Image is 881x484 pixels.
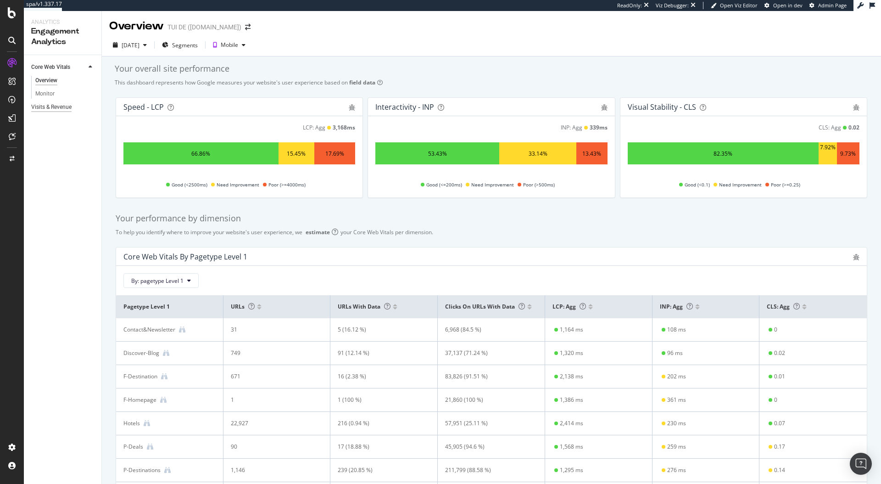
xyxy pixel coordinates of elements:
div: 9.73% [840,150,856,158]
div: 33.14% [529,150,547,158]
a: Core Web Vitals [31,62,86,72]
span: URLs with data [338,303,390,310]
div: 17 (18.88 %) [338,443,421,451]
span: Poor (>=0.25) [771,179,800,190]
div: 211,799 (88.58 %) [445,466,528,474]
div: 0.01 [774,372,785,381]
div: 0 [774,396,777,404]
div: Your performance by dimension [116,213,867,225]
div: 45,905 (94.6 %) [445,443,528,451]
div: Overview [109,18,164,34]
div: Speed - LCP [123,102,164,112]
div: 21,860 (100 %) [445,396,528,404]
a: Overview [35,76,95,85]
div: 96 ms [667,349,683,357]
div: bug [349,104,355,111]
div: 57,951 (25.11 %) [445,419,528,428]
div: 671 [231,372,314,381]
div: arrow-right-arrow-left [245,24,251,30]
span: pagetype Level 1 [123,303,213,311]
div: 259 ms [667,443,686,451]
div: Core Web Vitals By pagetype Level 1 [123,252,247,261]
div: Viz Debugger: [656,2,689,9]
div: 1,320 ms [560,349,583,357]
div: F-Homepage [123,396,156,404]
span: Need Improvement [719,179,762,190]
div: 53.43% [428,150,447,158]
div: 3,168 ms [333,124,355,131]
div: 0 [774,326,777,334]
div: 202 ms [667,372,686,381]
div: 82.35% [714,150,732,158]
div: Interactivity - INP [375,102,434,112]
div: 16 (2.38 %) [338,372,421,381]
div: 749 [231,349,314,357]
div: 276 ms [667,466,686,474]
div: 216 (0.94 %) [338,419,421,428]
div: bug [853,254,859,260]
span: CLS: Agg [767,303,800,310]
button: [DATE] [109,38,151,52]
div: 1 (100 %) [338,396,421,404]
span: Poor (>500ms) [523,179,555,190]
div: [DATE] [122,41,139,49]
div: Discover-Blog [123,349,159,357]
span: URLs [231,303,255,310]
div: 17.69% [325,150,344,158]
button: By: pagetype Level 1 [123,273,199,288]
div: F-Destination [123,372,157,381]
div: 0.17 [774,443,785,451]
div: 22,927 [231,419,314,428]
span: Open in dev [773,2,803,9]
div: 7.92% [820,143,836,163]
div: 31 [231,326,314,334]
div: 0.02 [774,349,785,357]
a: Visits & Revenue [31,102,95,112]
span: Poor (>=4000ms) [268,179,306,190]
div: 5 (16.12 %) [338,326,421,334]
div: Mobile [221,42,238,48]
div: Hotels [123,419,140,428]
div: 37,137 (71.24 %) [445,349,528,357]
a: Admin Page [809,2,847,9]
div: P-Deals [123,443,143,451]
div: Engagement Analytics [31,26,94,47]
div: Overview [35,76,57,85]
div: 230 ms [667,419,686,428]
div: P-Destinations [123,466,161,474]
span: Good (<0.1) [685,179,710,190]
div: 90 [231,443,314,451]
div: TUI DE ([DOMAIN_NAME]) [167,23,241,32]
span: Need Improvement [471,179,514,190]
div: bug [853,104,859,111]
a: Open Viz Editor [711,2,758,9]
div: Visits & Revenue [31,102,72,112]
div: 2,138 ms [560,372,583,381]
div: To help you identify where to improve your website's user experience, we your Core Web Vitals per... [116,228,867,236]
span: Need Improvement [217,179,259,190]
div: 1 [231,396,314,404]
div: CLS: Agg [819,124,841,131]
div: ReadOnly: [617,2,642,9]
div: 91 (12.14 %) [338,349,421,357]
div: 2,414 ms [560,419,583,428]
span: Clicks on URLs with data [445,303,525,310]
div: Your overall site performance [115,63,868,75]
div: This dashboard represents how Google measures your website's user experience based on [115,79,868,86]
span: Admin Page [818,2,847,9]
span: Segments [172,41,198,49]
a: Monitor [35,89,95,99]
div: Open Intercom Messenger [850,453,872,475]
div: Monitor [35,89,55,99]
div: 1,146 [231,466,314,474]
span: LCP: Agg [552,303,586,310]
div: estimate [306,228,330,236]
div: 6,968 (84.5 %) [445,326,528,334]
div: 1,568 ms [560,443,583,451]
span: By: pagetype Level 1 [131,277,184,285]
div: Core Web Vitals [31,62,70,72]
div: 1,295 ms [560,466,583,474]
button: Segments [158,38,201,52]
div: Visual Stability - CLS [628,102,696,112]
div: 1,164 ms [560,326,583,334]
